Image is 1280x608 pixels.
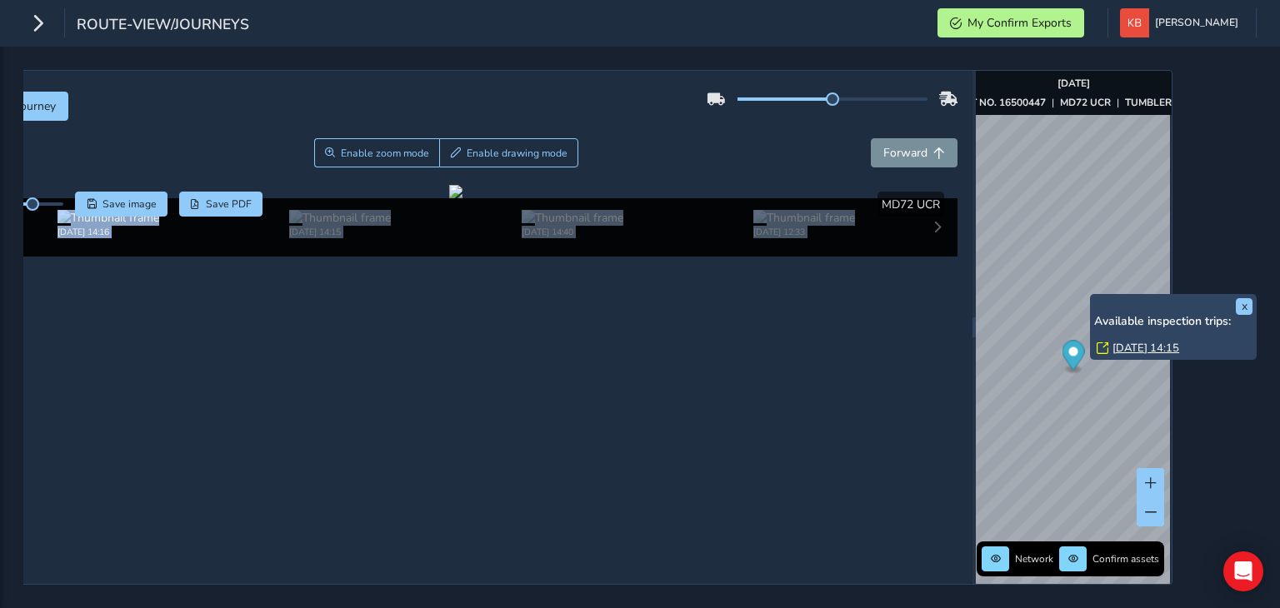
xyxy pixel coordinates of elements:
button: Draw [439,138,578,167]
img: Thumbnail frame [753,210,855,226]
div: [DATE] 14:40 [522,226,623,238]
div: Open Intercom Messenger [1223,551,1263,591]
div: [DATE] 14:15 [289,226,391,238]
span: route-view/journeys [77,14,249,37]
span: Forward [883,145,927,161]
div: Map marker [1062,341,1084,375]
strong: ASSET NO. 16500447 [944,96,1046,109]
img: Thumbnail frame [57,210,159,226]
span: Enable drawing mode [467,147,567,160]
strong: [DATE] [1057,77,1090,90]
span: Save image [102,197,157,211]
span: My Confirm Exports [967,15,1072,31]
img: Thumbnail frame [289,210,391,226]
span: Confirm assets [1092,552,1159,566]
img: Thumbnail frame [522,210,623,226]
div: [DATE] 14:16 [57,226,159,238]
img: diamond-layout [1120,8,1149,37]
button: Save [75,192,167,217]
button: Zoom [314,138,440,167]
span: Save PDF [206,197,252,211]
button: My Confirm Exports [937,8,1084,37]
strong: MD72 UCR [1060,96,1111,109]
span: Network [1015,552,1053,566]
h6: Available inspection trips: [1094,315,1252,329]
strong: TUMBLER ROAD [1125,96,1203,109]
button: PDF [179,192,263,217]
button: [PERSON_NAME] [1120,8,1244,37]
span: [PERSON_NAME] [1155,8,1238,37]
span: MD72 UCR [882,197,940,212]
button: Forward [871,138,957,167]
div: | | [944,96,1203,109]
a: [DATE] 14:15 [1112,341,1179,356]
span: Enable zoom mode [341,147,429,160]
div: [DATE] 12:33 [753,226,855,238]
